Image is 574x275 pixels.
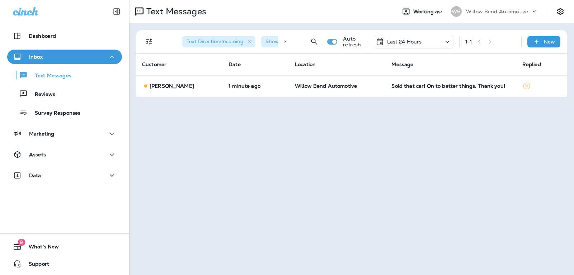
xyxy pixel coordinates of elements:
p: New [544,39,555,45]
p: Inbox [29,54,43,60]
p: Sep 26, 2025 11:27 AM [229,83,283,89]
button: Data [7,168,122,183]
button: Filters [142,35,156,49]
p: Text Messages [143,6,206,17]
div: Sold that car! On to better things. Thank you! [391,83,511,89]
div: Show Start/Stop/Unsubscribe:true [261,36,364,47]
p: Last 24 Hours [387,39,422,45]
span: Replied [522,61,541,68]
p: Survey Responses [28,110,80,117]
button: Marketing [7,127,122,141]
p: Dashboard [29,33,56,39]
p: [PERSON_NAME] [150,83,194,89]
button: Inbox [7,50,122,64]
p: Reviews [28,91,55,98]
span: Date [229,61,241,68]
span: Working as: [413,9,444,15]
span: Show Start/Stop/Unsubscribe : true [265,38,352,45]
p: Marketing [29,131,54,137]
span: Message [391,61,413,68]
span: Support [22,261,49,270]
button: Text Messages [7,68,122,83]
button: Search Messages [307,35,321,49]
button: Support [7,257,122,271]
span: Location [295,61,316,68]
span: Willow Bend Automotive [295,83,357,89]
p: Willow Bend Automotive [466,9,528,14]
div: 1 - 1 [465,39,472,45]
div: WB [451,6,462,17]
button: Assets [7,147,122,162]
button: Collapse Sidebar [107,4,127,19]
button: Settings [554,5,567,18]
button: 9What's New [7,239,122,254]
span: Text Direction : Incoming [187,38,244,45]
p: Assets [29,152,46,157]
div: Text Direction:Incoming [182,36,255,47]
span: 9 [18,239,25,246]
span: What's New [22,244,59,252]
button: Dashboard [7,29,122,43]
button: Survey Responses [7,105,122,120]
span: Customer [142,61,166,68]
p: Auto refresh [343,36,362,47]
p: Data [29,173,41,178]
button: Reviews [7,86,122,101]
p: Text Messages [28,73,71,79]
